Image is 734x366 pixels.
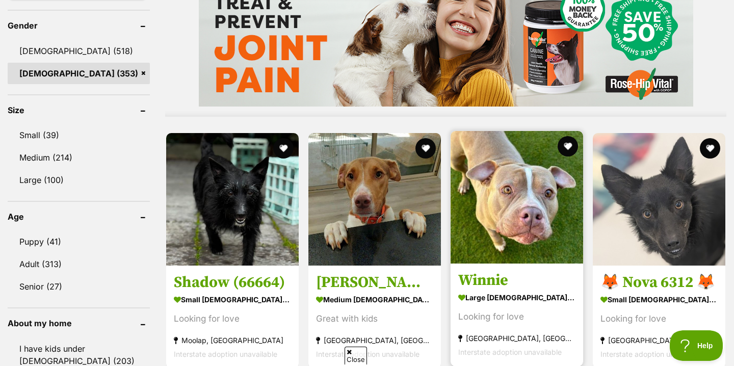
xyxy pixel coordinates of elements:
a: Adult (313) [8,253,150,275]
button: favourite [273,138,294,159]
span: Interstate adoption unavailable [174,350,277,358]
img: Winnie - Staffy Dog [451,131,583,264]
span: Interstate adoption unavailable [600,350,704,358]
a: Puppy (41) [8,231,150,252]
h3: Shadow (66664) [174,273,291,292]
strong: large [DEMOGRAPHIC_DATA] Dog [458,290,575,305]
img: Heidi - Staffordshire Bull Terrier Dog [308,133,441,266]
div: Looking for love [174,312,291,326]
strong: Moolap, [GEOGRAPHIC_DATA] [174,333,291,347]
header: Age [8,212,150,221]
strong: [GEOGRAPHIC_DATA], [GEOGRAPHIC_DATA] [600,333,718,347]
div: Looking for love [458,310,575,324]
a: [DEMOGRAPHIC_DATA] (353) [8,63,150,84]
strong: small [DEMOGRAPHIC_DATA] Dog [600,292,718,307]
span: Close [345,347,367,364]
span: Interstate adoption unavailable [316,350,420,358]
button: favourite [558,136,578,156]
strong: small [DEMOGRAPHIC_DATA] Dog [174,292,291,307]
h3: [PERSON_NAME] [316,273,433,292]
div: Looking for love [600,312,718,326]
a: Small (39) [8,124,150,146]
h3: Winnie [458,271,575,290]
a: Senior (27) [8,276,150,297]
iframe: Help Scout Beacon - Open [670,330,724,361]
button: favourite [415,138,436,159]
header: Gender [8,21,150,30]
a: [DEMOGRAPHIC_DATA] (518) [8,40,150,62]
a: Large (100) [8,169,150,191]
span: Interstate adoption unavailable [458,348,562,356]
img: Shadow (66664) - Scottish Terrier Dog [166,133,299,266]
h3: 🦊 Nova 6312 🦊 [600,273,718,292]
img: 🦊 Nova 6312 🦊 - Australian Kelpie x Jack Russell Terrier Dog [593,133,725,266]
button: favourite [700,138,720,159]
strong: medium [DEMOGRAPHIC_DATA] Dog [316,292,433,307]
strong: [GEOGRAPHIC_DATA], [GEOGRAPHIC_DATA] [316,333,433,347]
header: About my home [8,319,150,328]
div: Great with kids [316,312,433,326]
header: Size [8,106,150,115]
a: Medium (214) [8,147,150,168]
strong: [GEOGRAPHIC_DATA], [GEOGRAPHIC_DATA] [458,331,575,345]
